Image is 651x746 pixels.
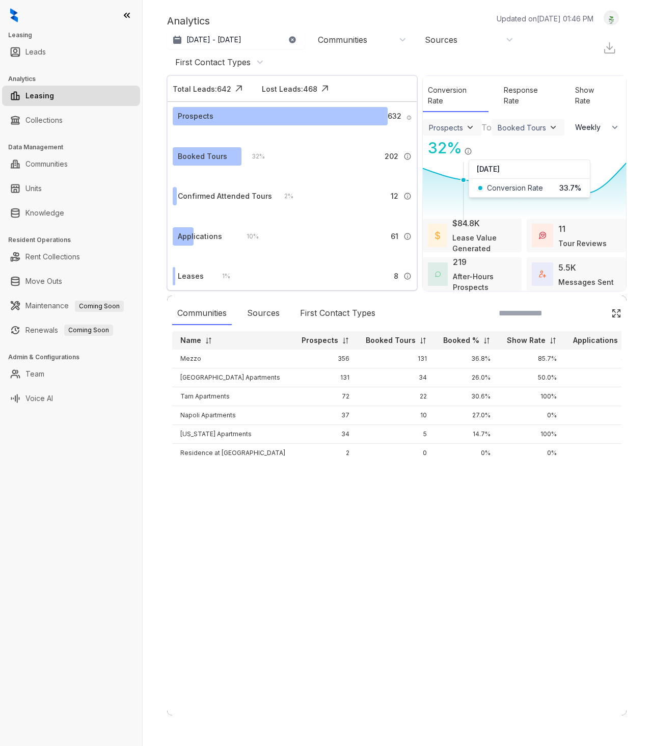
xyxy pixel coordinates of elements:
[497,13,593,24] p: Updated on [DATE] 01:46 PM
[173,84,231,94] div: Total Leads: 642
[565,387,637,406] td: 7
[358,387,435,406] td: 22
[453,256,467,268] div: 219
[603,41,616,55] img: Download
[435,444,499,463] td: 0%
[64,325,113,336] span: Coming Soon
[429,123,463,132] div: Prospects
[590,309,599,317] img: SearchIcon
[293,387,358,406] td: 72
[558,223,565,235] div: 11
[186,35,241,45] p: [DATE] - [DATE]
[483,337,491,344] img: sorting
[452,232,517,254] div: Lease Value Generated
[569,118,626,137] button: Weekly
[2,271,140,291] li: Move Outs
[25,154,68,174] a: Communities
[499,387,565,406] td: 100%
[295,302,381,325] div: First Contact Types
[358,350,435,368] td: 131
[558,238,607,249] div: Tour Reviews
[358,444,435,463] td: 0
[499,79,560,112] div: Response Rate
[481,121,492,134] div: To
[241,151,265,162] div: 32 %
[317,81,333,96] img: Click Icon
[10,8,18,22] img: logo
[2,42,140,62] li: Leads
[342,337,349,344] img: sorting
[391,191,398,202] span: 12
[25,203,64,223] a: Knowledge
[499,368,565,387] td: 50.0%
[604,13,618,23] img: UserAvatar
[539,232,546,239] img: TourReviews
[172,425,293,444] td: [US_STATE] Apartments
[419,337,427,344] img: sorting
[302,335,338,345] p: Prospects
[172,368,293,387] td: [GEOGRAPHIC_DATA] Apartments
[611,308,621,318] img: Click Icon
[8,353,142,362] h3: Admin & Configurations
[435,425,499,444] td: 14.7%
[435,368,499,387] td: 26.0%
[25,86,54,106] a: Leasing
[262,84,317,94] div: Lost Leads: 468
[178,151,227,162] div: Booked Tours
[565,406,637,425] td: 1
[75,301,124,312] span: Coming Soon
[558,261,576,274] div: 5.5K
[25,271,62,291] a: Move Outs
[178,271,204,282] div: Leases
[394,271,398,282] span: 8
[403,192,412,200] img: Info
[2,154,140,174] li: Communities
[212,271,230,282] div: 1 %
[175,57,251,68] div: First Contact Types
[549,337,557,344] img: sorting
[570,79,616,112] div: Show Rate
[573,335,618,345] p: Applications
[472,138,487,153] img: Click Icon
[293,425,358,444] td: 34
[274,191,293,202] div: 2 %
[2,388,140,409] li: Voice AI
[423,137,462,159] div: 32 %
[358,425,435,444] td: 5
[8,31,142,40] h3: Leasing
[8,143,142,152] h3: Data Management
[435,406,499,425] td: 27.0%
[293,350,358,368] td: 356
[465,122,475,132] img: ViewFilterArrow
[425,34,457,45] div: Sources
[435,387,499,406] td: 30.6%
[548,122,558,132] img: ViewFilterArrow
[507,335,546,345] p: Show Rate
[178,231,222,242] div: Applications
[435,231,441,240] img: LeaseValue
[25,364,44,384] a: Team
[565,350,637,368] td: 44
[178,111,213,122] div: Prospects
[178,191,272,202] div: Confirmed Attended Tours
[499,406,565,425] td: 0%
[498,123,546,132] div: Booked Tours
[499,444,565,463] td: 0%
[293,406,358,425] td: 37
[25,178,42,199] a: Units
[2,296,140,316] li: Maintenance
[231,81,247,96] img: Click Icon
[318,34,367,45] div: Communities
[205,337,212,344] img: sorting
[435,271,441,277] img: AfterHoursConversations
[172,302,232,325] div: Communities
[293,368,358,387] td: 131
[25,42,46,62] a: Leads
[565,444,637,463] td: 0
[2,364,140,384] li: Team
[565,425,637,444] td: 3
[8,74,142,84] h3: Analytics
[8,235,142,245] h3: Resident Operations
[167,31,305,49] button: [DATE] - [DATE]
[293,444,358,463] td: 2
